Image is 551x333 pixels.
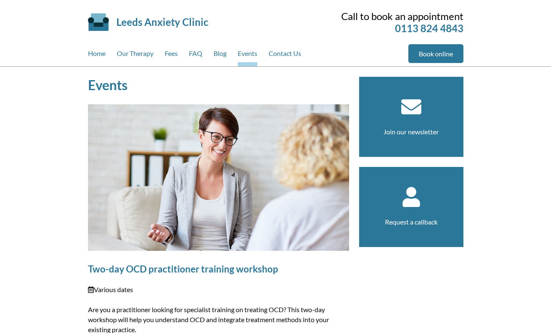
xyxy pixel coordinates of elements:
a: 0113 824 4843 [395,22,463,34]
a: Blog [214,44,226,66]
a: Events [238,44,257,66]
a: Join our newsletter [383,128,439,136]
a: Contact Us [269,44,301,66]
p: Various dates [88,285,349,295]
a: Request a callback [385,218,438,226]
a: Leeds Anxiety Clinic [116,16,208,28]
a: Two-day OCD practitioner training workshop [88,263,278,275]
a: Home [88,44,106,66]
i: Calendar [88,286,94,293]
h1: Events [88,77,349,93]
a: Our Therapy [117,44,153,66]
a: Fees [165,44,178,66]
a: FAQ [189,44,202,66]
a: Book online [408,44,463,63]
